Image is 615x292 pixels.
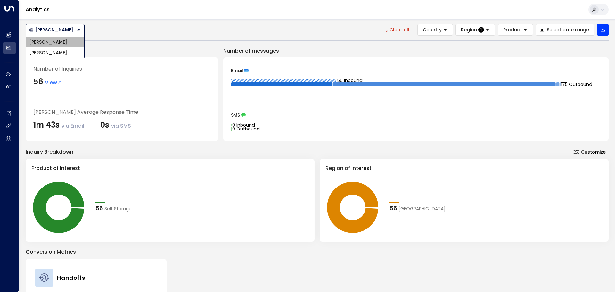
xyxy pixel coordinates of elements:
[95,204,103,213] div: 56
[232,122,255,128] tspan: 0 Inbound
[29,49,67,56] span: [PERSON_NAME]
[547,27,589,32] span: Select date range
[503,27,522,33] span: Product
[389,204,397,213] div: 56
[378,24,415,36] button: Clear all
[95,204,199,213] div: 56Self Storage
[417,24,453,36] button: Country
[29,27,73,33] div: [PERSON_NAME]
[231,68,243,73] span: Email
[536,24,594,36] button: Select date range
[26,24,85,36] button: [PERSON_NAME]
[423,27,442,33] span: Country
[45,79,62,87] span: View
[389,204,493,213] div: 56Cork
[232,126,260,132] tspan: 0 Outbound
[26,248,609,256] p: Conversion Metrics
[455,24,495,36] button: Region1
[338,77,363,84] tspan: 56 Inbound
[223,47,609,55] p: Number of messages
[325,164,603,172] h3: Region of Interest
[478,27,484,33] span: 1
[33,76,43,88] div: 56
[111,122,131,129] span: via SMS
[33,65,210,73] div: Number of Inquiries
[26,148,73,156] div: Inquiry Breakdown
[26,6,50,13] a: Analytics
[498,24,533,36] button: Product
[33,108,210,116] div: [PERSON_NAME] Average Response Time
[26,24,85,36] div: Button group with a nested menu
[461,27,477,33] span: Region
[398,205,446,212] span: Cork
[231,113,601,117] div: SMS
[570,147,609,156] button: Customize
[29,39,67,46] span: [PERSON_NAME]
[104,205,132,212] span: Self Storage
[57,273,85,282] h4: Handoffs
[31,164,309,172] h3: Product of Interest
[33,119,84,131] div: 1m 43s
[561,81,593,88] tspan: 175 Outbound
[61,122,84,129] span: via Email
[100,119,131,131] div: 0s
[26,47,218,55] p: Engagement Metrics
